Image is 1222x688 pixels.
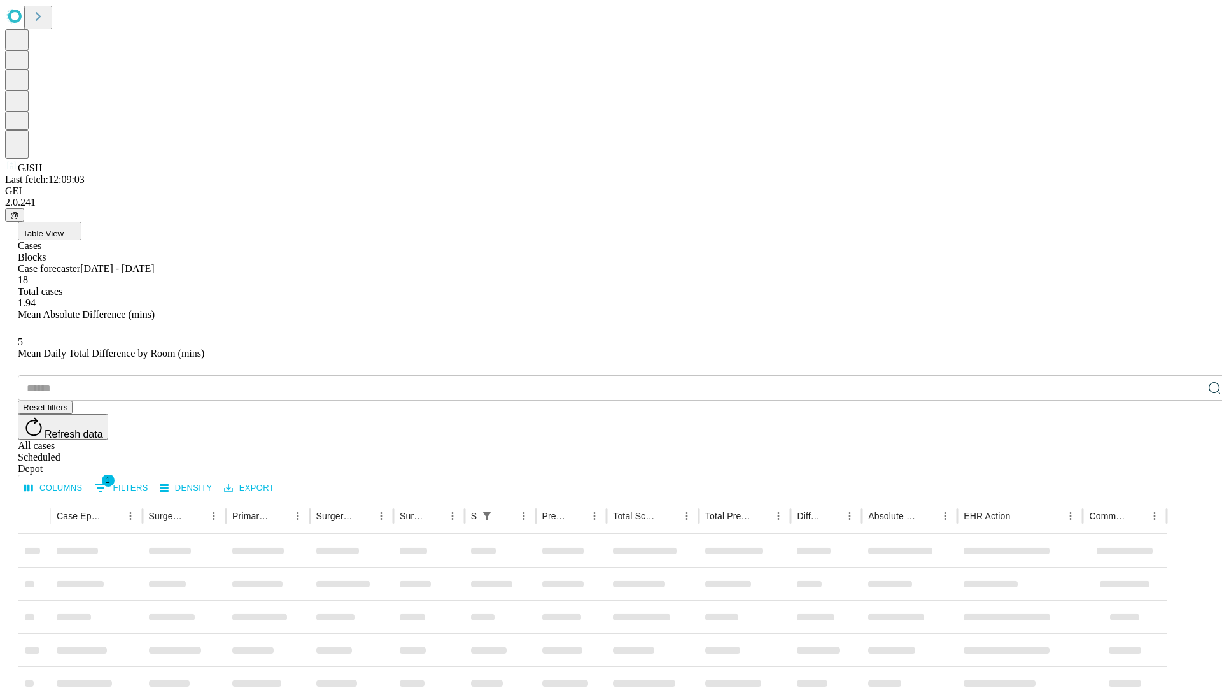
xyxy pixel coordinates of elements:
div: Predicted In Room Duration [542,511,567,521]
button: Menu [678,507,696,525]
button: Reset filters [18,401,73,414]
span: @ [10,210,19,220]
button: Sort [1011,507,1029,525]
div: GEI [5,185,1217,197]
button: Sort [497,507,515,525]
button: Sort [104,507,122,525]
button: Menu [1062,507,1079,525]
button: Sort [918,507,936,525]
div: Primary Service [232,511,269,521]
span: 1.94 [18,297,36,308]
button: Sort [426,507,444,525]
div: Difference [797,511,822,521]
button: Menu [841,507,859,525]
div: Absolute Difference [868,511,917,521]
button: Show filters [91,478,151,498]
div: Surgery Name [316,511,353,521]
button: Table View [18,222,81,240]
button: Sort [752,507,769,525]
span: Total cases [18,286,62,297]
span: 18 [18,275,28,285]
div: Surgery Date [400,511,425,521]
button: Menu [289,507,307,525]
span: Mean Daily Total Difference by Room (mins) [18,348,204,359]
button: Menu [586,507,603,525]
button: Export [221,478,277,498]
button: Sort [187,507,205,525]
button: Menu [769,507,787,525]
button: Refresh data [18,414,108,440]
button: Show filters [478,507,496,525]
span: 1 [102,474,115,487]
button: Sort [271,507,289,525]
span: Table View [23,229,64,238]
button: Sort [568,507,586,525]
div: EHR Action [964,511,1010,521]
button: Menu [515,507,533,525]
span: Refresh data [45,429,103,440]
button: Sort [823,507,841,525]
button: Menu [372,507,390,525]
div: Case Epic Id [57,511,102,521]
div: Surgeon Name [149,511,186,521]
div: Scheduled In Room Duration [471,511,477,521]
span: Mean Absolute Difference (mins) [18,309,155,320]
button: Sort [660,507,678,525]
button: Menu [205,507,223,525]
button: Menu [936,507,954,525]
div: Total Scheduled Duration [613,511,659,521]
button: Density [157,478,216,498]
div: Total Predicted Duration [705,511,751,521]
span: GJSH [18,162,42,173]
span: 5 [18,336,23,347]
div: 1 active filter [478,507,496,525]
button: @ [5,208,24,222]
button: Menu [122,507,139,525]
button: Sort [355,507,372,525]
button: Sort [1128,507,1146,525]
span: Last fetch: 12:09:03 [5,174,85,185]
span: Reset filters [23,403,67,412]
div: Comments [1089,511,1126,521]
button: Select columns [21,478,86,498]
button: Menu [1146,507,1163,525]
span: [DATE] - [DATE] [80,263,154,274]
div: 2.0.241 [5,197,1217,208]
button: Menu [444,507,461,525]
span: Case forecaster [18,263,80,274]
